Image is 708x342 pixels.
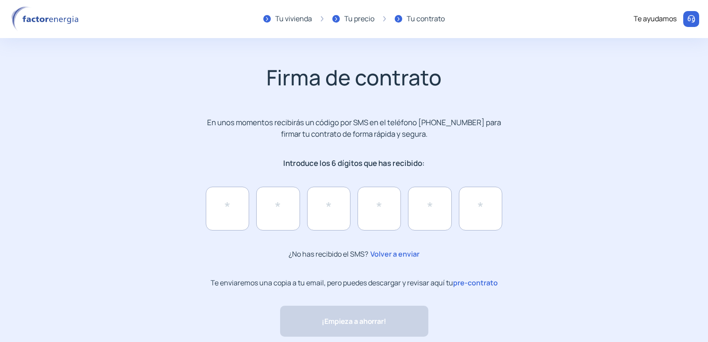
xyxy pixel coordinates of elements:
div: Tu contrato [407,13,445,25]
div: Te ayudamos [634,13,677,25]
p: Te enviaremos una copia a tu email, pero puedes descargar y revisar aquí tu [211,278,498,288]
div: Tu vivienda [275,13,312,25]
span: Volver a enviar [368,248,419,260]
span: ¡Empieza a ahorrar! [322,316,386,327]
p: En unos momentos recibirás un código por SMS en el teléfono [PHONE_NUMBER] para firmar tu contrat... [200,117,509,140]
img: llamar [687,15,696,23]
p: Introduce los 6 dígitos que has recibido: [200,158,509,169]
h2: Firma de contrato [133,65,575,90]
button: ¡Empieza a ahorrar! [280,306,428,337]
div: Tu precio [344,13,374,25]
p: ¿No has recibido el SMS? [289,248,419,260]
span: pre-contrato [453,278,498,288]
img: logo factor [9,6,84,32]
